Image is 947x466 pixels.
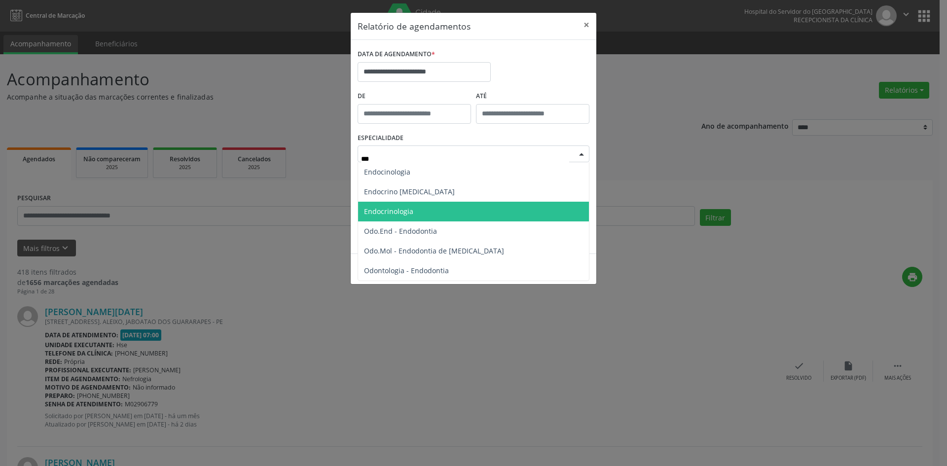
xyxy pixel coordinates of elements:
[358,131,403,146] label: ESPECIALIDADE
[364,207,413,216] span: Endocrinologia
[364,246,504,255] span: Odo.Mol - Endodontia de [MEDICAL_DATA]
[476,89,589,104] label: ATÉ
[358,47,435,62] label: DATA DE AGENDAMENTO
[364,226,437,236] span: Odo.End - Endodontia
[364,167,410,177] span: Endocinologia
[358,20,471,33] h5: Relatório de agendamentos
[364,266,449,275] span: Odontologia - Endodontia
[358,89,471,104] label: De
[577,13,596,37] button: Close
[364,187,455,196] span: Endocrino [MEDICAL_DATA]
